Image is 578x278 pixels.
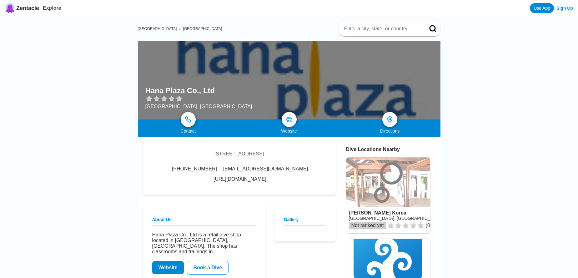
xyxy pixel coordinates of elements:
a: [GEOGRAPHIC_DATA] [138,27,177,31]
div: Website [239,129,339,134]
a: Explore [43,5,61,11]
h2: Gallery [284,217,326,226]
a: Use App [530,3,554,13]
img: directions [386,116,394,123]
a: directions [382,112,397,127]
div: [STREET_ADDRESS] [214,151,264,157]
input: Enter a city, state, or country [344,26,420,32]
div: Directions [339,129,440,134]
a: map [282,112,297,127]
span: [PHONE_NUMBER] [172,166,217,172]
h1: Hana Plaza Co., Ltd [145,86,215,95]
img: map [286,116,292,123]
a: [URL][DOMAIN_NAME] [214,176,266,182]
div: Dive Locations Nearby [346,147,440,152]
div: Contact [138,129,239,134]
a: Book a Dive [187,261,229,275]
span: › [179,27,180,31]
span: Zentacle [16,5,39,12]
p: Hana Plaza Co., Ltd is a retail dive shop located in [GEOGRAPHIC_DATA], [GEOGRAPHIC_DATA]. The sh... [152,232,256,255]
span: [EMAIL_ADDRESS][DOMAIN_NAME] [223,166,308,172]
a: Sign Up [556,6,573,11]
img: phone [185,116,191,123]
a: Zentacle logoZentacle [5,3,39,13]
a: Website [152,261,184,274]
h2: About Us [152,217,256,226]
div: [GEOGRAPHIC_DATA], [GEOGRAPHIC_DATA] [145,104,252,109]
img: Zentacle logo [5,3,15,13]
a: [GEOGRAPHIC_DATA] [183,27,222,31]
